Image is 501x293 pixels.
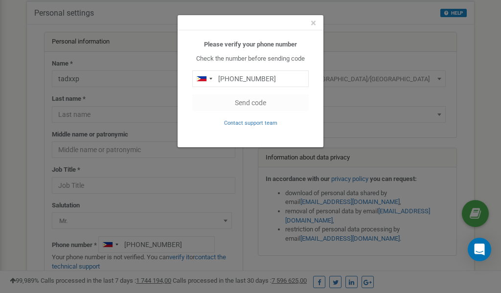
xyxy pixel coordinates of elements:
[311,18,316,28] button: Close
[224,120,277,126] small: Contact support team
[204,41,297,48] b: Please verify your phone number
[311,17,316,29] span: ×
[193,71,215,87] div: Telephone country code
[192,54,309,64] p: Check the number before sending code
[192,94,309,111] button: Send code
[192,70,309,87] input: 0905 123 4567
[224,119,277,126] a: Contact support team
[468,238,491,261] div: Open Intercom Messenger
